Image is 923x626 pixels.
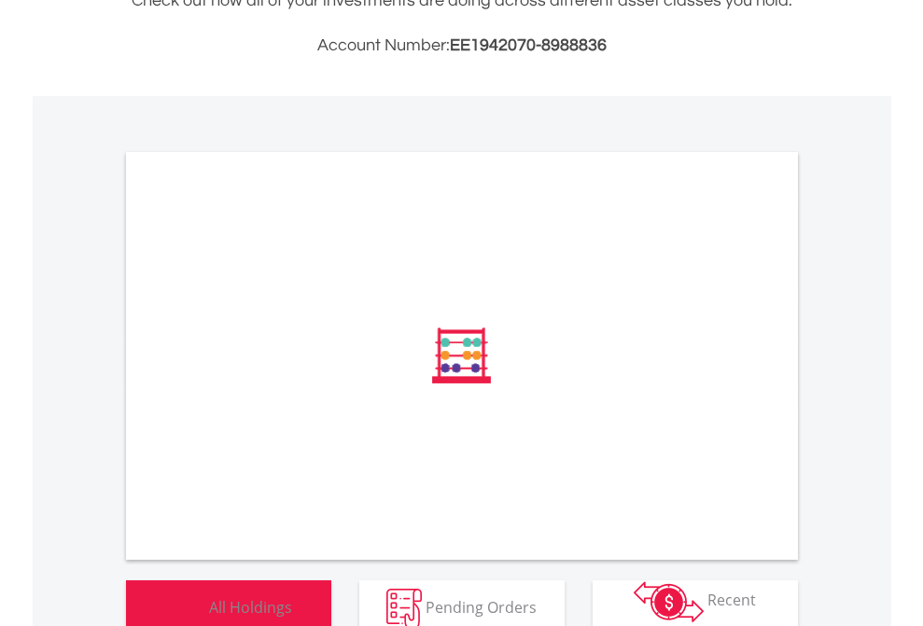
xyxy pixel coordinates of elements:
[209,596,292,617] span: All Holdings
[426,596,537,617] span: Pending Orders
[126,33,798,59] h3: Account Number:
[450,36,607,54] span: EE1942070-8988836
[634,581,704,622] img: transactions-zar-wht.png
